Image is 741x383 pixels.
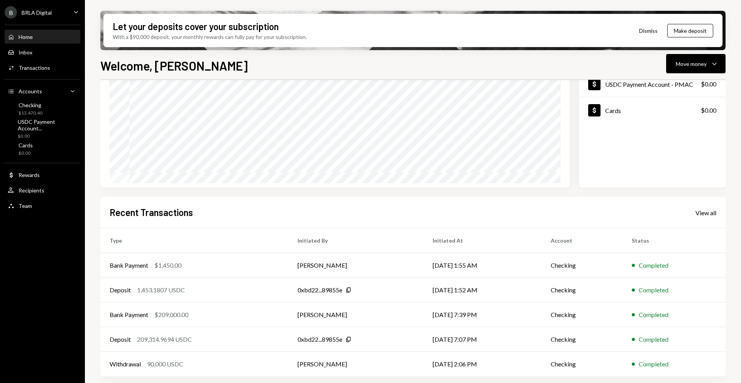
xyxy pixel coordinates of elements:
[605,107,621,114] div: Cards
[423,228,541,253] th: Initiated At
[19,187,44,194] div: Recipients
[695,208,716,217] a: View all
[5,30,80,44] a: Home
[19,64,50,71] div: Transactions
[154,261,181,270] div: $1,450.00
[5,183,80,197] a: Recipients
[639,310,668,319] div: Completed
[298,335,342,344] div: 0xbd22...89855e
[298,285,342,295] div: 0xbd22...89855e
[423,278,541,302] td: [DATE] 1:52 AM
[100,58,248,73] h1: Welcome, [PERSON_NAME]
[137,285,185,295] div: 1,453.1807 USDC
[423,327,541,352] td: [DATE] 7:07 PM
[110,261,148,270] div: Bank Payment
[629,22,667,40] button: Dismiss
[5,199,80,213] a: Team
[579,71,726,97] a: USDC Payment Account - PMAC$0.00
[110,206,193,219] h2: Recent Transactions
[541,302,623,327] td: Checking
[19,110,42,116] div: $13,470.40
[19,202,32,209] div: Team
[5,120,80,138] a: USDC Payment Account...$0.00
[605,81,693,88] div: USDC Payment Account - PMAC
[5,6,17,19] div: B
[5,61,80,74] a: Transactions
[639,335,668,344] div: Completed
[110,310,148,319] div: Bank Payment
[288,302,423,327] td: [PERSON_NAME]
[5,140,80,158] a: Cards$0.00
[667,24,713,37] button: Make deposit
[19,150,33,157] div: $0.00
[695,209,716,217] div: View all
[100,228,288,253] th: Type
[19,172,40,178] div: Rewards
[541,278,623,302] td: Checking
[676,60,707,68] div: Move money
[288,253,423,278] td: [PERSON_NAME]
[579,97,726,123] a: Cards$0.00
[22,9,52,16] div: BRLA Digital
[5,100,80,118] a: Checking$13,470.40
[5,168,80,182] a: Rewards
[288,228,423,253] th: Initiated By
[288,352,423,376] td: [PERSON_NAME]
[639,261,668,270] div: Completed
[423,253,541,278] td: [DATE] 1:55 AM
[19,88,42,94] div: Accounts
[541,253,623,278] td: Checking
[541,327,623,352] td: Checking
[19,49,32,56] div: Inbox
[623,228,726,253] th: Status
[113,20,279,33] div: Let your deposits cover your subscription
[423,352,541,376] td: [DATE] 2:06 PM
[701,79,716,89] div: $0.00
[154,310,188,319] div: $209,000.00
[701,106,716,115] div: $0.00
[541,352,623,376] td: Checking
[147,359,183,369] div: 90,000 USDC
[666,54,726,73] button: Move money
[5,45,80,59] a: Inbox
[110,335,131,344] div: Deposit
[18,133,77,140] div: $0.00
[19,102,42,108] div: Checking
[5,84,80,98] a: Accounts
[541,228,623,253] th: Account
[110,359,141,369] div: Withdrawal
[137,335,192,344] div: 209,314.9694 USDC
[639,359,668,369] div: Completed
[18,118,77,132] div: USDC Payment Account...
[19,34,33,40] div: Home
[639,285,668,295] div: Completed
[110,285,131,295] div: Deposit
[19,142,33,148] div: Cards
[113,33,307,41] div: With a $90,000 deposit, your monthly rewards can fully pay for your subscription.
[423,302,541,327] td: [DATE] 7:39 PM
